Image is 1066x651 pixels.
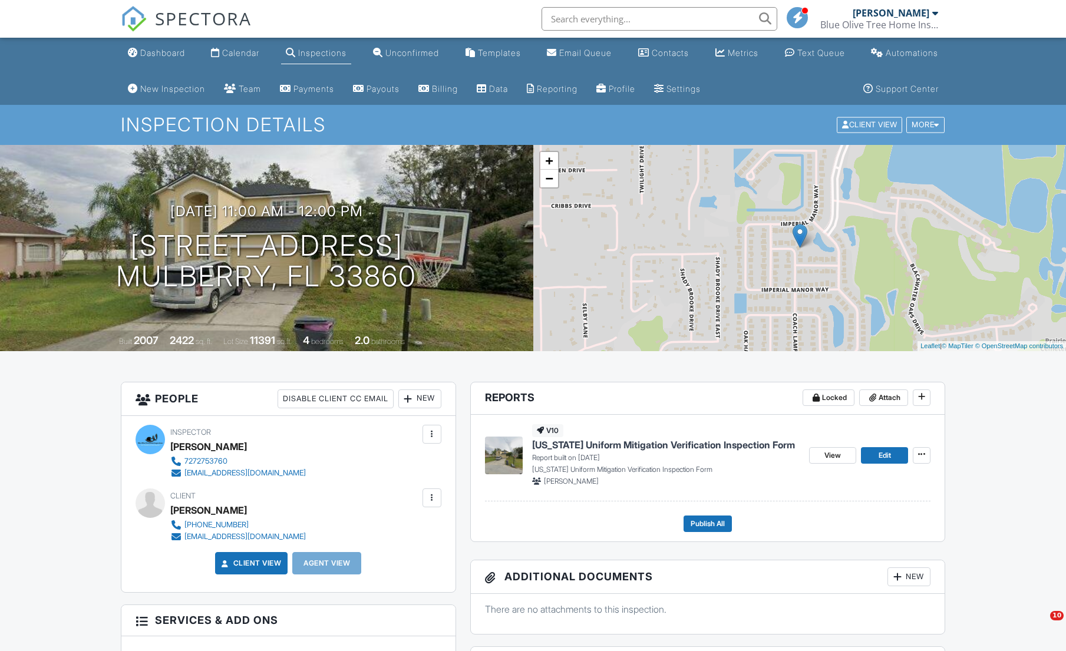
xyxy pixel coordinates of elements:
a: Automations (Basic) [866,42,943,64]
div: Blue Olive Tree Home Inspections LLC [820,19,938,31]
div: | [918,341,1066,351]
div: Templates [478,48,521,58]
span: bathrooms [371,337,405,346]
iframe: Intercom live chat [1026,611,1054,639]
div: Disable Client CC Email [278,389,394,408]
div: New [398,389,441,408]
span: Built [119,337,132,346]
div: Payouts [367,84,400,94]
a: Team [219,78,266,100]
h3: Services & Add ons [121,605,456,636]
a: Support Center [859,78,943,100]
a: Email Queue [542,42,616,64]
a: Zoom out [540,170,558,187]
span: Inspector [170,428,211,437]
input: Search everything... [542,7,777,31]
a: Payouts [348,78,404,100]
a: Billing [414,78,463,100]
a: Unconfirmed [368,42,444,64]
a: Inspections [281,42,351,64]
div: Support Center [876,84,939,94]
span: sq. ft. [196,337,212,346]
h3: Additional Documents [471,560,945,594]
a: Reporting [522,78,582,100]
div: New Inspection [140,84,205,94]
div: Contacts [652,48,689,58]
div: 2007 [134,334,159,346]
div: Dashboard [140,48,185,58]
div: [PERSON_NAME] [170,501,247,519]
h3: People [121,382,456,416]
div: [PERSON_NAME] [853,7,929,19]
div: Payments [293,84,334,94]
div: [PERSON_NAME] [170,438,247,455]
div: Client View [837,117,902,133]
h1: Inspection Details [121,114,946,135]
a: Metrics [711,42,763,64]
a: Contacts [633,42,694,64]
div: Metrics [728,48,758,58]
a: SPECTORA [121,16,252,41]
a: © OpenStreetMap contributors [975,342,1063,349]
div: Billing [432,84,458,94]
div: Team [239,84,261,94]
span: Client [170,491,196,500]
span: sq.ft. [277,337,292,346]
div: [EMAIL_ADDRESS][DOMAIN_NAME] [184,468,306,478]
a: Calendar [206,42,264,64]
p: There are no attachments to this inspection. [485,603,931,616]
div: 2.0 [355,334,369,346]
div: Profile [609,84,635,94]
a: Client View [836,120,905,128]
div: [EMAIL_ADDRESS][DOMAIN_NAME] [184,532,306,541]
a: Settings [649,78,705,100]
div: 2422 [170,334,194,346]
div: New [887,567,930,586]
div: Settings [666,84,701,94]
span: Lot Size [223,337,248,346]
div: [PHONE_NUMBER] [184,520,249,530]
div: Reporting [537,84,577,94]
h1: [STREET_ADDRESS] Mulberry, FL 33860 [116,230,417,293]
div: 4 [303,334,309,346]
h3: [DATE] 11:00 am - 12:00 pm [170,203,363,219]
a: © MapTiler [942,342,973,349]
a: Leaflet [920,342,940,349]
a: New Inspection [123,78,210,100]
a: Client View [219,557,282,569]
div: Automations [886,48,938,58]
a: Zoom in [540,152,558,170]
div: 7272753760 [184,457,227,466]
a: Company Profile [592,78,640,100]
a: Payments [275,78,339,100]
span: SPECTORA [155,6,252,31]
a: [PHONE_NUMBER] [170,519,306,531]
div: Inspections [298,48,346,58]
a: 7272753760 [170,455,306,467]
a: [EMAIL_ADDRESS][DOMAIN_NAME] [170,531,306,543]
span: bedrooms [311,337,344,346]
div: Email Queue [559,48,612,58]
a: [EMAIL_ADDRESS][DOMAIN_NAME] [170,467,306,479]
div: Data [489,84,508,94]
div: Calendar [222,48,259,58]
img: The Best Home Inspection Software - Spectora [121,6,147,32]
div: 11391 [250,334,275,346]
a: Text Queue [780,42,850,64]
a: Dashboard [123,42,190,64]
span: 10 [1050,611,1064,620]
div: Text Queue [797,48,845,58]
a: Templates [461,42,526,64]
div: More [906,117,945,133]
a: Data [472,78,513,100]
div: Unconfirmed [385,48,439,58]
